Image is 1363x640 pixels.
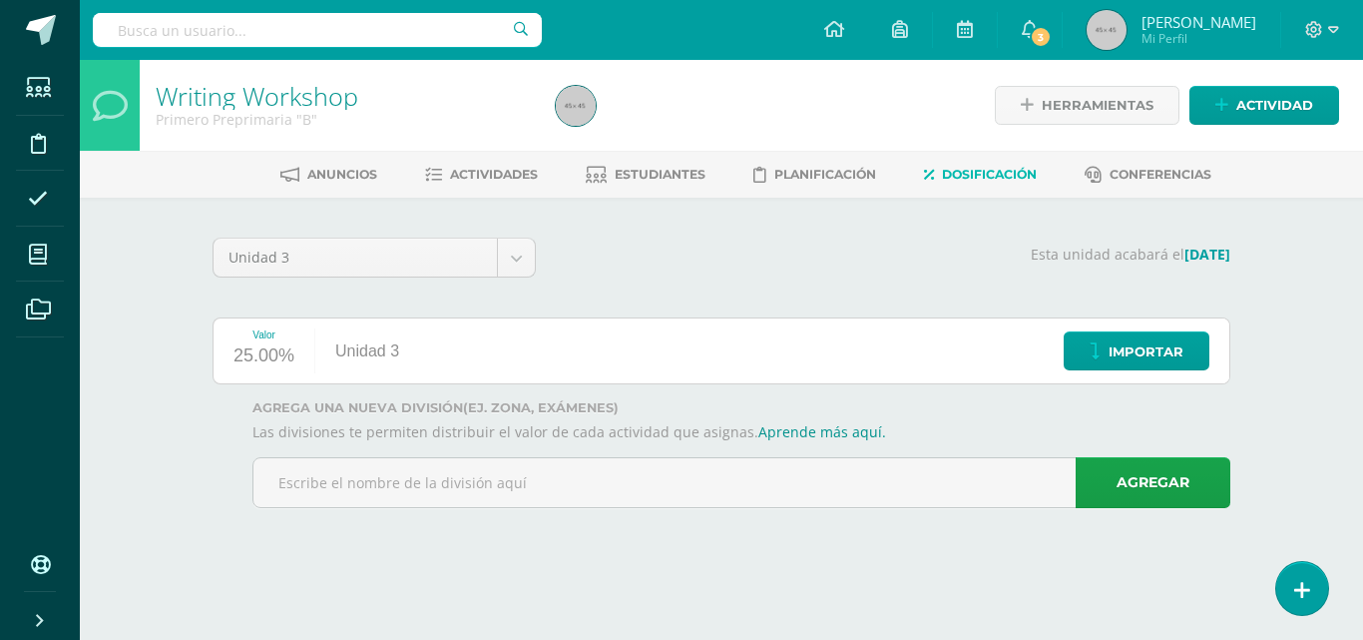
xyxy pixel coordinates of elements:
[942,167,1037,182] span: Dosificación
[156,79,358,113] a: Writing Workshop
[586,159,705,191] a: Estudiantes
[252,400,1230,415] label: Agrega una nueva división
[560,246,1230,264] p: Esta unidad acabará el
[1110,167,1211,182] span: Conferencias
[556,86,596,126] img: 45x45
[1085,159,1211,191] a: Conferencias
[253,458,1229,507] input: Escribe el nombre de la división aquí
[615,167,705,182] span: Estudiantes
[228,239,482,277] span: Unidad 3
[315,319,419,383] div: Unidad 3
[214,239,535,277] a: Unidad 3
[1141,30,1256,47] span: Mi Perfil
[280,159,377,191] a: Anuncios
[450,167,538,182] span: Actividades
[1141,12,1256,32] span: [PERSON_NAME]
[1189,86,1339,125] a: Actividad
[1236,87,1313,124] span: Actividad
[1064,331,1209,370] a: Importar
[753,159,876,191] a: Planificación
[252,423,1230,441] p: Las divisiones te permiten distribuir el valor de cada actividad que asignas.
[1030,26,1052,48] span: 3
[1087,10,1127,50] img: 45x45
[233,340,294,372] div: 25.00%
[995,86,1179,125] a: Herramientas
[463,400,619,415] strong: (ej. Zona, Exámenes)
[1184,245,1230,264] strong: [DATE]
[156,110,532,129] div: Primero Preprimaria 'B'
[1076,457,1230,508] a: Agregar
[93,13,542,47] input: Busca un usuario...
[1042,87,1153,124] span: Herramientas
[425,159,538,191] a: Actividades
[233,329,294,340] div: Valor
[307,167,377,182] span: Anuncios
[156,82,532,110] h1: Writing Workshop
[774,167,876,182] span: Planificación
[758,422,886,441] a: Aprende más aquí.
[924,159,1037,191] a: Dosificación
[1109,333,1183,370] span: Importar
